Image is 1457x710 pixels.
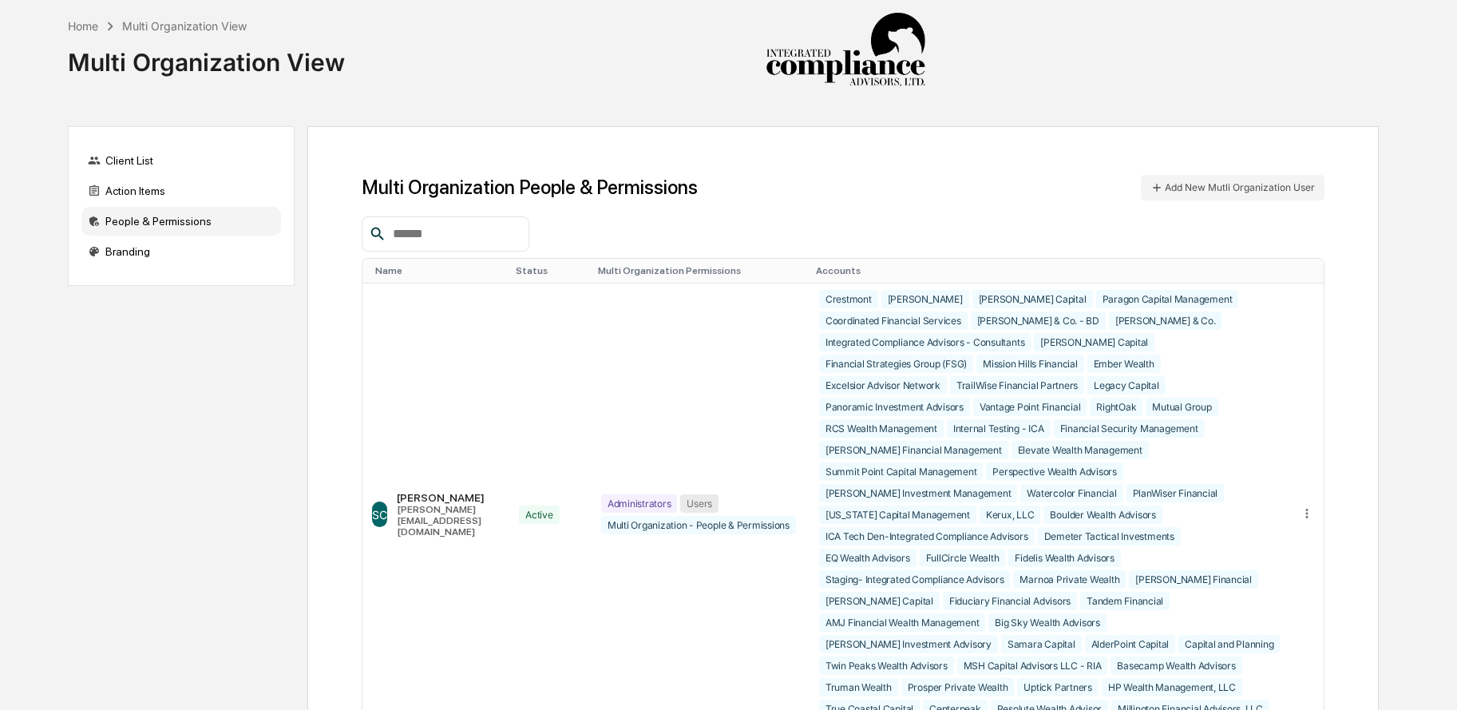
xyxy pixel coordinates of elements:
[516,265,585,276] div: Toggle SortBy
[1109,311,1221,330] div: [PERSON_NAME] & Co.
[122,19,247,33] div: Multi Organization View
[1043,506,1162,524] div: Boulder Wealth Advisors
[1054,419,1205,438] div: Financial Security Management
[397,504,500,537] div: [PERSON_NAME][EMAIL_ADDRESS][DOMAIN_NAME]
[957,656,1108,675] div: MSH Capital Advisors LLC - RIA
[819,527,1035,545] div: ICA Tech Den-Integrated Compliance Advisors
[947,419,1051,438] div: Internal Testing - ICA
[819,398,970,416] div: Panoramic Investment Advisors
[1020,484,1122,502] div: Watercolor Financial
[819,592,940,610] div: [PERSON_NAME] Capital
[819,419,944,438] div: RCS Wealth Management
[819,613,986,632] div: AMJ Financial Wealth Management
[973,398,1087,416] div: Vantage Point Financial
[819,570,1011,589] div: Staging- Integrated Compliance Advisors
[980,506,1041,524] div: Kerux, LLC
[1096,290,1239,308] div: Paragon Capital Management
[1008,549,1120,567] div: Fidelis Wealth Advisors
[819,635,998,653] div: [PERSON_NAME] Investment Advisory
[1141,175,1324,200] button: Add New Mutli Organization User
[819,656,954,675] div: Twin Peaks Wealth Advisors
[819,333,1031,351] div: Integrated Compliance Advisors - Consultants
[81,146,281,175] div: Client List
[519,506,560,524] div: Active
[971,311,1106,330] div: [PERSON_NAME] & Co. - BD
[976,355,1083,373] div: Mission Hills Financial
[397,491,500,504] div: [PERSON_NAME]
[598,265,803,276] div: Toggle SortBy
[819,355,973,373] div: Financial Strategies Group (FSG)
[81,237,281,266] div: Branding
[1080,592,1170,610] div: Tandem Financial
[1001,635,1082,653] div: Samara Capital
[988,613,1106,632] div: Big Sky Wealth Advisors
[1017,678,1098,696] div: Uptick Partners
[1129,570,1257,589] div: [PERSON_NAME] Financial
[819,441,1008,459] div: [PERSON_NAME] Financial Management
[372,508,387,522] span: SC
[819,549,917,567] div: EQ Wealth Advisors
[1111,656,1241,675] div: Basecamp Wealth Advisors
[819,311,968,330] div: Coordinated Financial Services
[1406,657,1449,700] iframe: Open customer support
[819,462,984,481] div: Summit Point Capital Management
[920,549,1006,567] div: FullCircle Wealth
[1146,398,1217,416] div: Mutual Group
[819,290,878,308] div: Crestmont
[1012,441,1149,459] div: Elevate Wealth Management
[819,678,898,696] div: Truman Wealth
[375,265,503,276] div: Toggle SortBy
[1102,678,1242,696] div: HP Wealth Management, LLC
[950,376,1084,395] div: TrailWise Financial Partners
[680,494,719,513] div: Users
[1038,527,1181,545] div: Demeter Tactical Investments
[816,265,1284,276] div: Toggle SortBy
[68,35,345,77] div: Multi Organization View
[881,290,969,308] div: [PERSON_NAME]
[766,13,925,88] img: Integrated Compliance Advisors
[986,462,1123,481] div: Perspective Wealth Advisors
[68,19,98,33] div: Home
[1013,570,1126,589] div: Marnoa Private Wealth
[1034,333,1154,351] div: [PERSON_NAME] Capital
[601,516,796,534] div: Multi Organization - People & Permissions
[362,176,698,199] h1: Multi Organization People & Permissions
[1087,376,1166,395] div: Legacy Capital
[819,376,947,395] div: Excelsior Advisor Network
[1178,635,1280,653] div: Capital and Planning
[601,494,678,513] div: Administrators
[1087,355,1161,373] div: Ember Wealth
[972,290,1093,308] div: [PERSON_NAME] Capital
[1303,265,1318,276] div: Toggle SortBy
[1090,398,1142,416] div: RightOak
[81,207,281,236] div: People & Permissions
[901,678,1015,696] div: Prosper Private Wealth
[819,484,1018,502] div: [PERSON_NAME] Investment Management
[943,592,1077,610] div: Fiduciary Financial Advisors
[1085,635,1176,653] div: AlderPoint Capital
[1126,484,1224,502] div: PlanWiser Financial
[81,177,281,205] div: Action Items
[819,506,976,524] div: [US_STATE] Capital Management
